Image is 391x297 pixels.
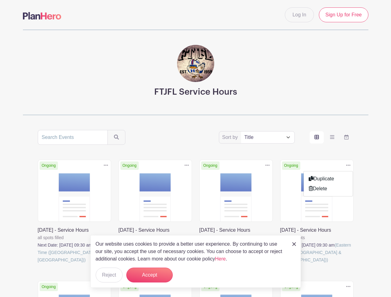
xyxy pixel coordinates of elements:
a: Log In [285,7,314,22]
a: Delete [304,184,353,194]
label: Sort by [222,134,240,141]
img: close_button-5f87c8562297e5c2d7936805f587ecaba9071eb48480494691a3f1689db116b3.svg [292,242,296,246]
button: Accept [126,268,173,282]
a: Duplicate [304,174,353,184]
a: Sign Up for Free [319,7,368,22]
button: Reject [96,268,123,282]
p: Our website uses cookies to provide a better user experience. By continuing to use our site, you ... [96,240,286,263]
div: order and view [310,131,354,144]
img: FTJFL%203.jpg [177,45,214,82]
h3: FTJFL Service Hours [154,87,237,97]
a: Here [215,256,226,261]
input: Search Events [38,130,108,145]
img: logo-507f7623f17ff9eddc593b1ce0a138ce2505c220e1c5a4e2b4648c50719b7d32.svg [23,12,61,19]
